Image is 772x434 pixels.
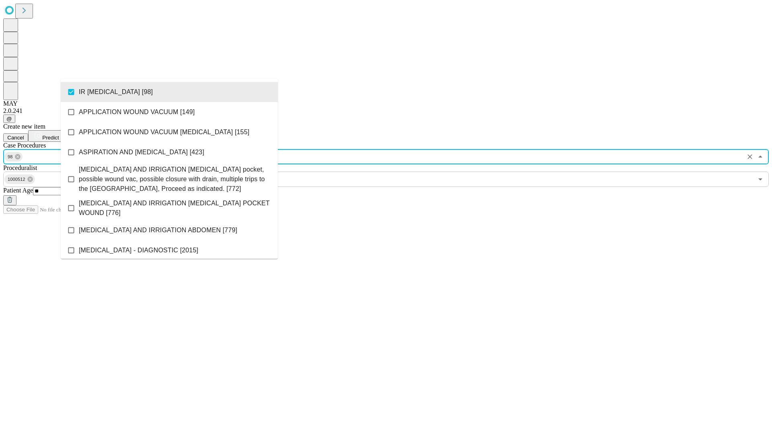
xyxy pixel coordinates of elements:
[3,187,33,194] span: Patient Age
[42,135,59,141] span: Predict
[4,152,23,162] div: 98
[3,123,45,130] span: Create new item
[3,100,769,107] div: MAY
[3,107,769,115] div: 2.0.241
[28,130,65,142] button: Predict
[3,164,37,171] span: Proceduralist
[79,165,271,194] span: [MEDICAL_DATA] AND IRRIGATION [MEDICAL_DATA] pocket, possible wound vac, possible closure with dr...
[744,151,756,162] button: Clear
[755,174,766,185] button: Open
[3,115,15,123] button: @
[4,175,29,184] span: 1000512
[3,142,46,149] span: Scheduled Procedure
[79,225,237,235] span: [MEDICAL_DATA] AND IRRIGATION ABDOMEN [779]
[6,116,12,122] span: @
[79,199,271,218] span: [MEDICAL_DATA] AND IRRIGATION [MEDICAL_DATA] POCKET WOUND [776]
[79,107,195,117] span: APPLICATION WOUND VACUUM [149]
[4,152,16,162] span: 98
[3,133,28,142] button: Cancel
[7,135,24,141] span: Cancel
[4,174,35,184] div: 1000512
[79,147,204,157] span: ASPIRATION AND [MEDICAL_DATA] [423]
[79,87,153,97] span: IR [MEDICAL_DATA] [98]
[79,127,249,137] span: APPLICATION WOUND VACUUM [MEDICAL_DATA] [155]
[755,151,766,162] button: Close
[79,246,198,255] span: [MEDICAL_DATA] - DIAGNOSTIC [2015]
